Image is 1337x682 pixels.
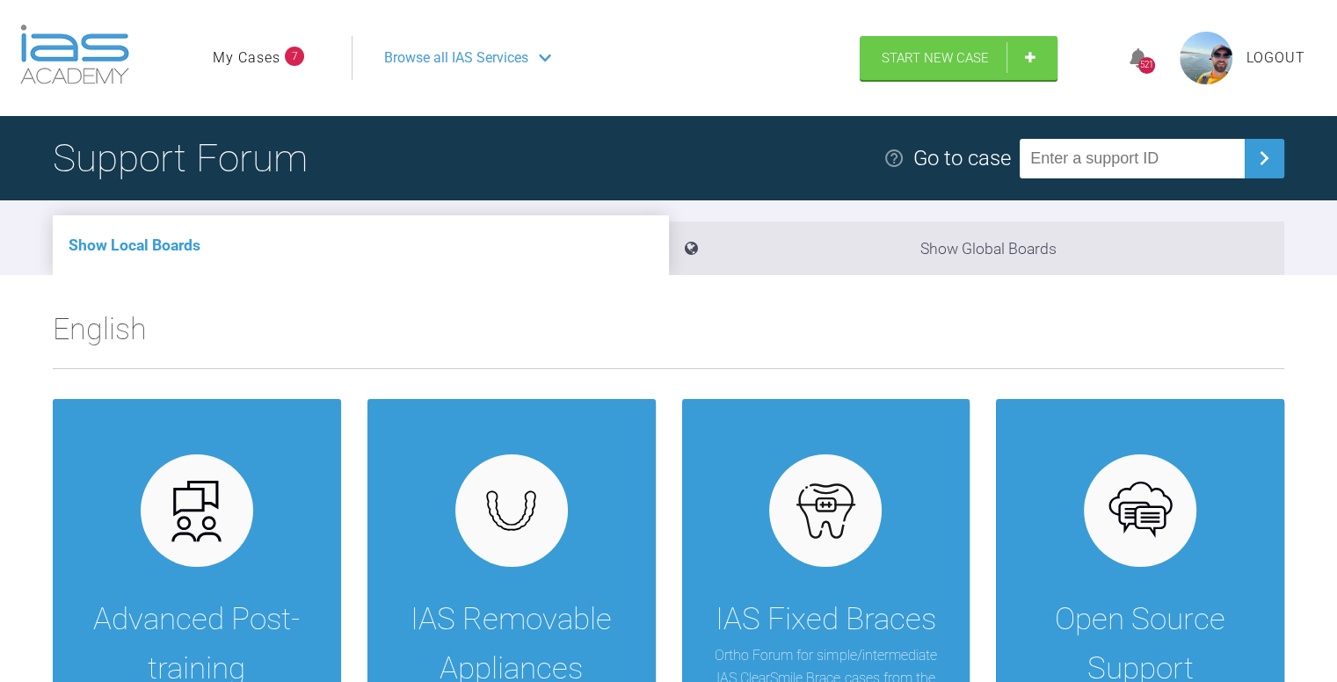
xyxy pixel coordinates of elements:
[1250,144,1278,172] img: chevronRight.28bd32b0.svg
[882,50,989,66] span: Start New Case
[1020,139,1245,178] input: Enter a support ID
[285,47,304,66] span: 7
[53,127,308,189] h1: Support Forum
[1138,57,1155,74] div: 521
[792,477,860,545] img: fixed.9f4e6236.svg
[716,595,936,644] div: IAS Fixed Braces
[1246,47,1305,69] a: Logout
[913,141,1011,175] div: Go to case
[53,215,669,275] li: Show Local Boards
[384,47,528,69] span: Browse all IAS Services
[477,485,545,536] img: removables.927eaa4e.svg
[1107,477,1174,545] img: opensource.6e495855.svg
[860,36,1057,80] a: Start New Case
[53,305,1284,368] h2: English
[883,148,905,169] img: help.e70b9f3d.svg
[20,25,129,84] img: logo-light.3e3ef733.png
[1180,32,1232,84] img: profile.png
[669,221,1285,275] li: Show Global Boards
[213,47,280,69] a: My Cases
[163,477,230,545] img: advanced.73cea251.svg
